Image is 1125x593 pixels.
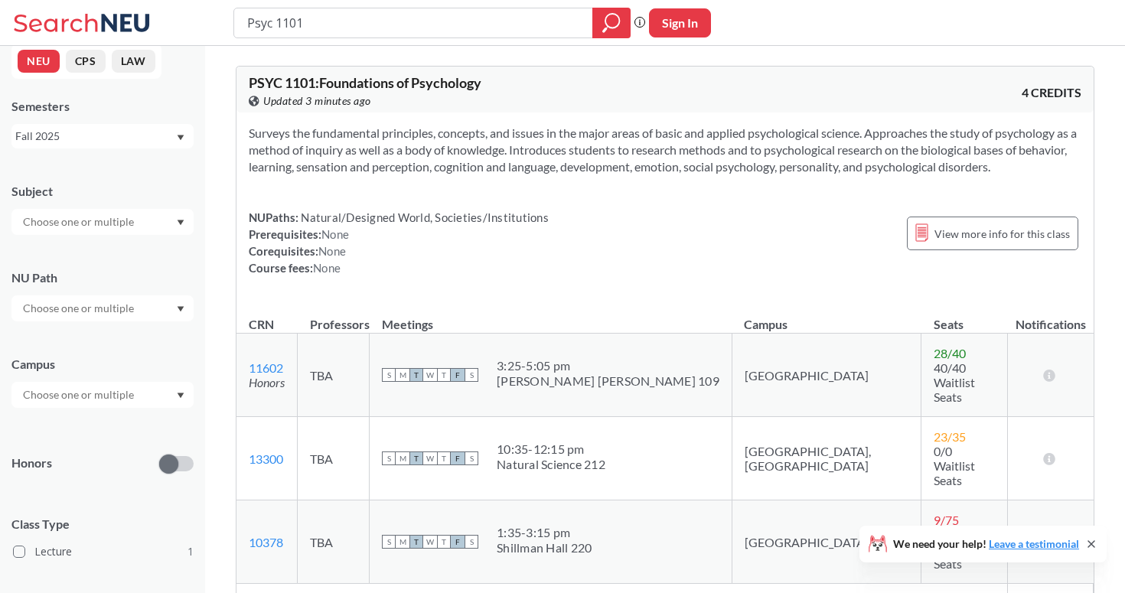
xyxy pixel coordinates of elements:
span: Natural/Designed World, Societies/Institutions [298,210,549,224]
span: PSYC 1101 : Foundations of Psychology [249,74,481,91]
span: Updated 3 minutes ago [263,93,371,109]
div: Shillman Hall 220 [497,540,592,556]
span: 40/40 Waitlist Seats [934,360,975,404]
a: 13300 [249,451,283,466]
span: S [465,368,478,382]
span: T [437,368,451,382]
span: M [396,368,409,382]
div: Dropdown arrow [11,295,194,321]
span: T [409,535,423,549]
span: S [465,451,478,465]
span: F [451,535,465,549]
div: Semesters [11,98,194,115]
div: 1:35 - 3:15 pm [497,525,592,540]
div: CRN [249,316,274,333]
div: Campus [11,356,194,373]
div: 10:35 - 12:15 pm [497,441,605,457]
span: T [437,451,451,465]
svg: magnifying glass [602,12,621,34]
a: Leave a testimonial [989,537,1079,550]
svg: Dropdown arrow [177,393,184,399]
td: [GEOGRAPHIC_DATA] [732,500,921,584]
label: Lecture [13,542,194,562]
button: Sign In [649,8,711,37]
th: Meetings [370,301,732,334]
input: Choose one or multiple [15,386,144,404]
svg: Dropdown arrow [177,220,184,226]
svg: Dropdown arrow [177,306,184,312]
span: T [437,535,451,549]
div: magnifying glass [592,8,631,38]
input: Class, professor, course number, "phrase" [246,10,582,36]
span: W [423,451,437,465]
button: CPS [66,50,106,73]
td: [GEOGRAPHIC_DATA] [732,334,921,417]
td: TBA [298,500,370,584]
a: 10378 [249,535,283,549]
svg: Dropdown arrow [177,135,184,141]
th: Notifications [1008,301,1094,334]
div: [PERSON_NAME] [PERSON_NAME] 109 [497,373,719,389]
span: We need your help! [893,539,1079,549]
div: Dropdown arrow [11,382,194,408]
span: 1 [187,543,194,560]
span: 23 / 35 [934,429,966,444]
span: 9 / 75 [934,513,959,527]
span: 4 CREDITS [1022,84,1081,101]
div: Fall 2025 [15,128,175,145]
div: Fall 2025Dropdown arrow [11,124,194,148]
div: NUPaths: Prerequisites: Corequisites: Course fees: [249,209,549,276]
div: NU Path [11,269,194,286]
div: Natural Science 212 [497,457,605,472]
span: S [465,535,478,549]
p: Honors [11,455,52,472]
div: Dropdown arrow [11,209,194,235]
input: Choose one or multiple [15,213,144,231]
td: TBA [298,417,370,500]
th: Seats [921,301,1008,334]
span: None [321,227,349,241]
span: S [382,368,396,382]
td: TBA [298,334,370,417]
section: Surveys the fundamental principles, concepts, and issues in the major areas of basic and applied ... [249,125,1081,175]
span: None [318,244,346,258]
div: Subject [11,183,194,200]
span: F [451,451,465,465]
span: None [313,261,341,275]
span: M [396,451,409,465]
span: W [423,535,437,549]
span: 0/0 Waitlist Seats [934,444,975,487]
div: 3:25 - 5:05 pm [497,358,719,373]
span: M [396,535,409,549]
th: Campus [732,301,921,334]
button: LAW [112,50,155,73]
button: NEU [18,50,60,73]
span: F [451,368,465,382]
span: T [409,451,423,465]
i: Honors [249,375,285,389]
td: [GEOGRAPHIC_DATA], [GEOGRAPHIC_DATA] [732,417,921,500]
span: S [382,535,396,549]
input: Choose one or multiple [15,299,144,318]
span: View more info for this class [934,224,1070,243]
a: 11602 [249,360,283,375]
th: Professors [298,301,370,334]
span: W [423,368,437,382]
span: Class Type [11,516,194,533]
span: 28 / 40 [934,346,966,360]
span: T [409,368,423,382]
span: S [382,451,396,465]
